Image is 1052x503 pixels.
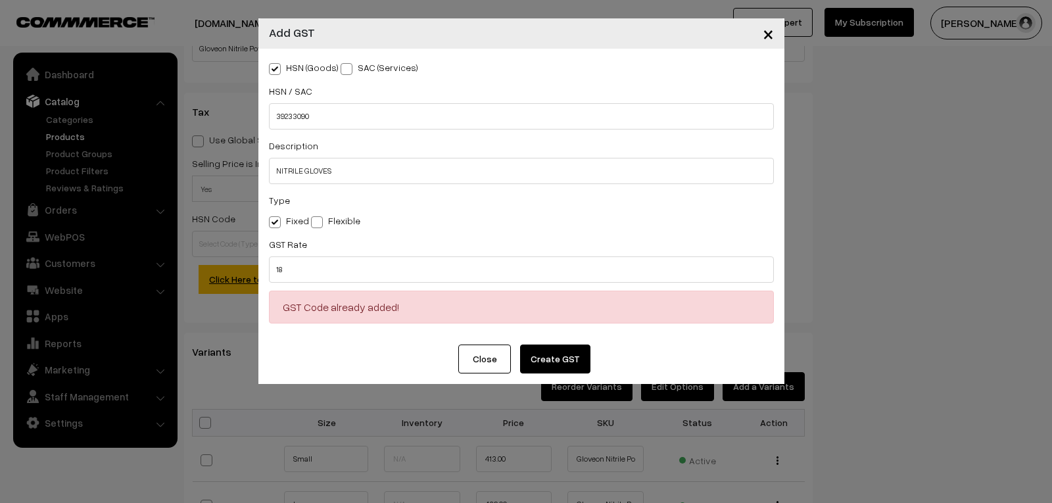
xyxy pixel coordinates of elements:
label: Flexible [311,214,360,228]
h4: Add GST [269,24,315,41]
span: × [763,21,774,45]
label: Description [269,139,318,153]
label: GST Rate [269,237,307,251]
button: Close [458,345,511,373]
button: Create GST [520,345,590,373]
div: GST Code already added! [269,291,774,323]
label: SAC (Services) [341,60,418,74]
label: HSN (Goods) [269,60,339,74]
button: Close [752,13,784,54]
label: Fixed [269,214,309,228]
label: HSN / SAC [269,84,312,98]
label: Type [269,193,290,207]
